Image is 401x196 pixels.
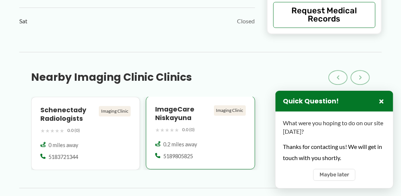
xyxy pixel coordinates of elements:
span: ★ [165,125,170,135]
h3: Nearby Imaging Clinic Clinics [31,71,192,84]
span: ★ [160,125,165,135]
button: ‹ [328,70,348,85]
span: 0 miles away [49,142,78,149]
div: Imaging Clinic [99,106,131,116]
span: ★ [155,125,160,135]
span: ★ [40,126,45,136]
span: 0.2 miles away [163,141,197,148]
span: 0.0 (0) [67,126,80,134]
span: 5183721344 [49,153,78,161]
span: ★ [45,126,50,136]
p: What were you hoping to do on our site [DATE]? [283,119,386,136]
a: Schenectady Radiologists Imaging Clinic ★★★★★ 0.0 (0) 0 miles away 5183721344 [31,97,140,170]
span: 5189805825 [163,153,193,160]
div: Imaging Clinic [214,105,246,116]
h3: Quick Question! [283,97,339,106]
button: Request Medical Records [273,2,375,28]
button: › [351,70,370,85]
span: Sat [19,16,27,27]
span: ★ [170,125,174,135]
span: ★ [174,125,179,135]
span: ★ [60,126,64,136]
button: Close [377,97,386,106]
a: ImageCare Niskayuna Imaging Clinic ★★★★★ 0.0 (0) 0.2 miles away 5189805825 [146,97,255,170]
span: Closed [237,16,255,27]
span: 0.0 (0) [182,126,195,134]
span: › [359,73,362,82]
span: ★ [55,126,60,136]
span: ‹ [337,73,340,82]
h4: Schenectady Radiologists [40,106,96,123]
div: Thanks for contacting us! We will get in touch with you shortly. [283,141,386,163]
button: Maybe later [313,169,355,181]
span: ★ [50,126,55,136]
h4: ImageCare Niskayuna [155,105,211,122]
